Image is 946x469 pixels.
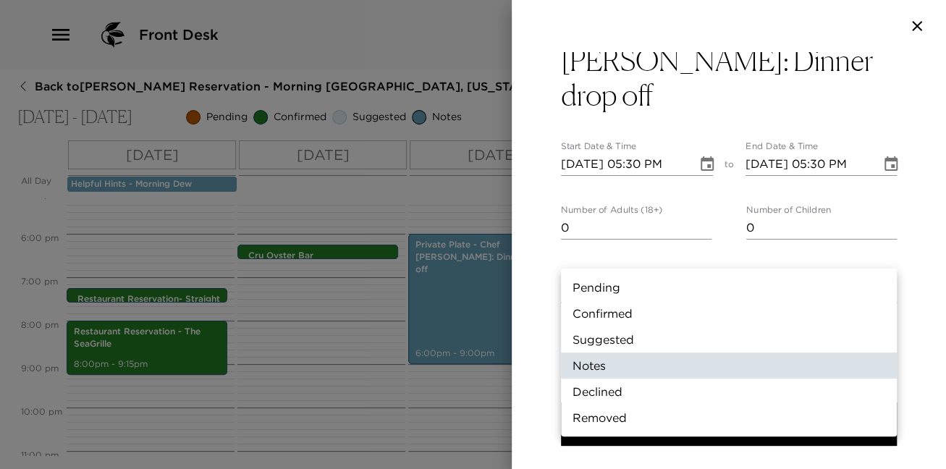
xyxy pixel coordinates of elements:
[561,274,897,300] li: Pending
[561,326,897,352] li: Suggested
[561,352,897,379] li: Notes
[561,379,897,405] li: Declined
[561,405,897,431] li: Removed
[561,300,897,326] li: Confirmed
